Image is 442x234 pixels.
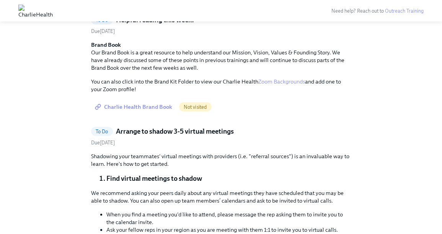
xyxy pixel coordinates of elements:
a: Outreach Training [385,8,424,14]
span: Not visited [179,104,212,110]
a: Charlie Health Brand Book [91,99,178,115]
p: Our Brand Book is a great resource to help understand our Mission, Vision, Values & Founding Stor... [91,41,351,72]
p: We recommend asking your peers daily about any virtual meetings they have scheduled that you may ... [91,189,351,205]
a: To DoHelpful reading this week!Due[DATE] [91,15,351,35]
li: Find virtual meetings to shadow [106,174,351,183]
strong: Brand Book [91,41,121,48]
p: You can also click into the Brand Kit Folder to view our Charlie Health and add one to your Zoom ... [91,78,351,93]
li: When you find a meeting you'd like to attend, please message the rep asking them to invite you to... [106,211,351,226]
a: Zoom Backgrounds [258,78,305,85]
h5: Arrange to shadow 3-5 virtual meetings [116,127,234,136]
span: Friday, August 22nd 2025, 10:00 am [91,28,115,34]
span: Tuesday, August 26th 2025, 10:00 am [91,140,115,146]
img: CharlieHealth [18,5,53,17]
li: Ask your fellow reps in your region as you are meeting with them 1:1 to invite you to virtual calls. [106,226,351,234]
a: To DoArrange to shadow 3-5 virtual meetingsDue[DATE] [91,127,351,146]
span: To Do [91,129,113,134]
span: Charlie Health Brand Book [96,103,172,111]
span: Need help? Reach out to [331,8,424,14]
p: Shadowing your teammates' virtual meetings with providers (i.e. "referral sources") is an invalua... [91,152,351,168]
